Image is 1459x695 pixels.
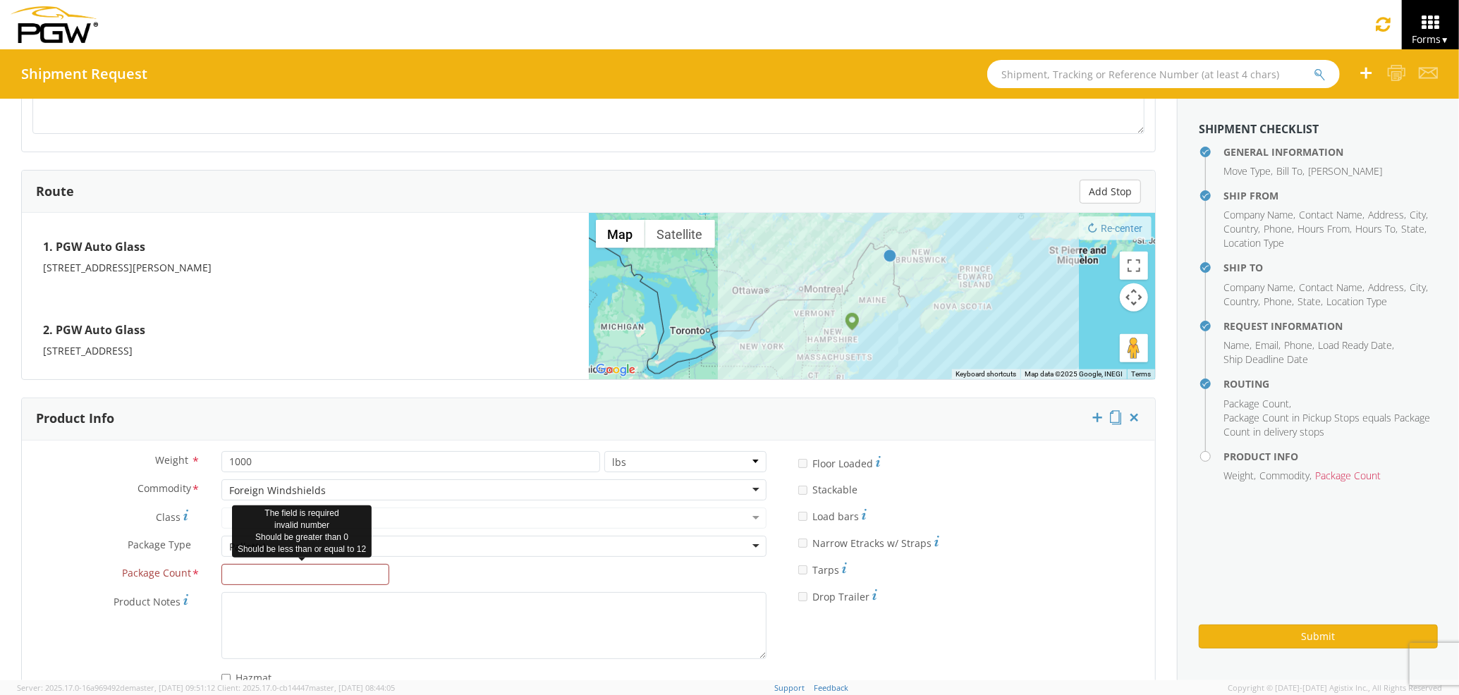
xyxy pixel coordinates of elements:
h4: Shipment Request [21,66,147,82]
span: Package Count [122,566,191,582]
li: , [1223,295,1260,309]
a: Feedback [814,682,848,693]
h4: Ship From [1223,190,1438,201]
span: Server: 2025.17.0-16a969492de [17,682,215,693]
label: Tarps [798,560,847,577]
li: , [1318,338,1394,352]
span: Address [1368,208,1404,221]
label: Hazmat [221,669,274,685]
span: Name [1223,338,1250,352]
span: [STREET_ADDRESS] [43,344,133,357]
button: Show satellite imagery [645,220,715,248]
button: Add Stop [1080,180,1141,204]
li: , [1264,222,1294,236]
li: , [1276,164,1305,178]
input: Shipment, Tracking or Reference Number (at least 4 chars) [987,60,1340,88]
span: Contact Name [1299,281,1362,294]
h4: General Information [1223,147,1438,157]
input: Tarps [798,565,807,574]
span: Phone [1264,222,1292,235]
div: Pallet(s) [229,540,266,554]
li: , [1223,222,1260,236]
button: Re-center [1079,216,1152,240]
li: , [1223,164,1273,178]
li: , [1223,338,1252,352]
li: , [1410,208,1428,222]
span: Package Type [128,538,191,554]
span: Country [1223,295,1258,308]
li: , [1298,222,1352,236]
span: Package Count [1315,469,1381,482]
li: , [1284,338,1314,352]
span: Hours To [1355,222,1396,235]
li: , [1255,338,1281,352]
a: Open this area in Google Maps (opens a new window) [592,361,639,379]
span: City [1410,281,1426,294]
li: , [1410,281,1428,295]
span: Company Name [1223,281,1293,294]
span: Phone [1264,295,1292,308]
h4: 2. PGW Auto Glass [43,317,568,344]
li: , [1368,281,1406,295]
a: Terms [1131,370,1151,378]
li: , [1299,281,1365,295]
div: The field is required invalid number Should be greater than 0 Should be less than or equal to 12 [232,505,372,558]
span: Copyright © [DATE]-[DATE] Agistix Inc., All Rights Reserved [1228,682,1442,694]
h4: Routing [1223,379,1438,389]
h4: 1. PGW Auto Glass [43,234,568,261]
button: Drag Pegman onto the map to open Street View [1120,334,1148,362]
li: , [1223,397,1291,411]
label: Drop Trailer [798,587,877,604]
span: Hours From [1298,222,1350,235]
input: Drop Trailer [798,592,807,601]
span: Map data ©2025 Google, INEGI [1025,370,1123,378]
span: Move Type [1223,164,1271,178]
span: Company Name [1223,208,1293,221]
input: Load bars [798,512,807,521]
li: , [1401,222,1427,236]
img: Google [592,361,639,379]
input: Hazmat [221,674,231,683]
li: , [1299,208,1365,222]
input: Floor Loaded [798,459,807,468]
span: Address [1368,281,1404,294]
strong: Shipment Checklist [1199,121,1319,137]
span: Package Count in Pickup Stops equals Package Count in delivery stops [1223,411,1430,438]
button: Show street map [596,220,645,248]
span: Client: 2025.17.0-cb14447 [217,682,395,693]
span: [PERSON_NAME] [1308,164,1382,178]
span: Class [156,510,181,524]
li: , [1223,208,1295,222]
h3: Route [36,185,74,199]
span: Commodity [138,481,191,498]
button: Map camera controls [1120,283,1148,312]
span: Product Notes [114,595,181,608]
li: , [1368,208,1406,222]
h3: Product Info [36,412,114,426]
h4: Product Info [1223,451,1438,462]
span: Country [1223,222,1258,235]
span: Ship Deadline Date [1223,352,1308,366]
div: Foreign Windshields [229,484,326,498]
li: , [1264,295,1294,309]
span: Phone [1284,338,1312,352]
button: Keyboard shortcuts [956,369,1016,379]
label: Floor Loaded [798,454,881,471]
span: Bill To [1276,164,1302,178]
h4: Ship To [1223,262,1438,273]
li: , [1298,295,1323,309]
span: master, [DATE] 09:51:12 [129,682,215,693]
span: City [1410,208,1426,221]
span: Package Count [1223,397,1289,410]
a: Support [774,682,805,693]
li: , [1259,469,1312,483]
span: master, [DATE] 08:44:05 [309,682,395,693]
li: , [1355,222,1398,236]
input: Narrow Etracks w/ Straps [798,539,807,548]
button: Toggle fullscreen view [1120,252,1148,280]
span: Forms [1412,32,1449,46]
span: Location Type [1326,295,1387,308]
span: Email [1255,338,1278,352]
span: State [1401,222,1424,235]
img: pgw-form-logo-1aaa8060b1cc70fad034.png [11,6,98,43]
